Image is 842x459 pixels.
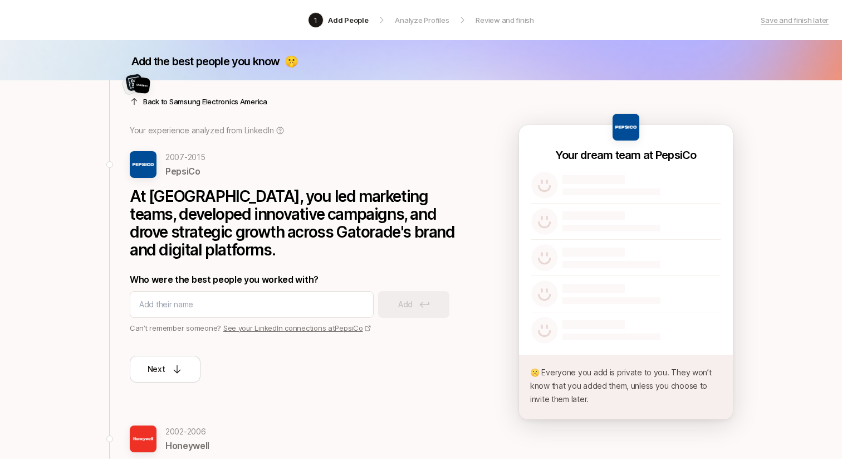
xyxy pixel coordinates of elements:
img: default-avatar.svg [531,281,558,307]
p: PepsiCo [165,164,205,178]
p: 🤫 Everyone you add is private to you. They won’t know that you added them, unless you choose to i... [530,366,722,406]
p: Add the best people you know [131,54,280,69]
a: See your LinkedIn connections atPepsiCo [223,323,371,332]
img: 9da904bb_a49e_44a3_828e_caf2fd6577fc.jpg [130,426,156,452]
p: 2007 - 2015 [165,151,205,164]
p: Your experience analyzed from LinkedIn [130,124,273,137]
p: At [GEOGRAPHIC_DATA], you led marketing teams, developed innovative campaigns, and drove strategi... [130,187,464,259]
p: Add People [328,15,368,26]
img: default-avatar.svg [531,172,558,199]
p: Your dream team at [555,147,653,163]
img: default-avatar.svg [531,317,558,344]
p: Back to Samsung Electronics America [143,96,267,107]
p: Honeywell [165,438,209,453]
p: 2002 - 2006 [165,425,209,438]
p: Can’t remember someone? [130,322,464,334]
img: aa25c0b9_c03f_4fc2_82cf_3c6706433c9b.jpg [134,77,151,94]
p: Analyze Profiles [395,15,449,26]
p: PepsiCo [655,147,696,163]
p: Next [148,363,165,376]
button: Next [130,356,200,383]
img: 48d51d2a_b638_4f58_891e_908f91dec97f.jpg [613,114,639,141]
a: Save and finish later [761,15,829,26]
img: 48d51d2a_b638_4f58_891e_908f91dec97f.jpg [130,151,156,178]
p: Review and finish [476,15,534,26]
img: default-avatar.svg [531,208,558,235]
p: Who were the best people you worked with? [130,272,464,287]
p: 🤫 [285,54,298,69]
img: default-avatar.svg [531,244,558,271]
p: 1 [314,15,317,26]
input: Add their name [139,298,364,311]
